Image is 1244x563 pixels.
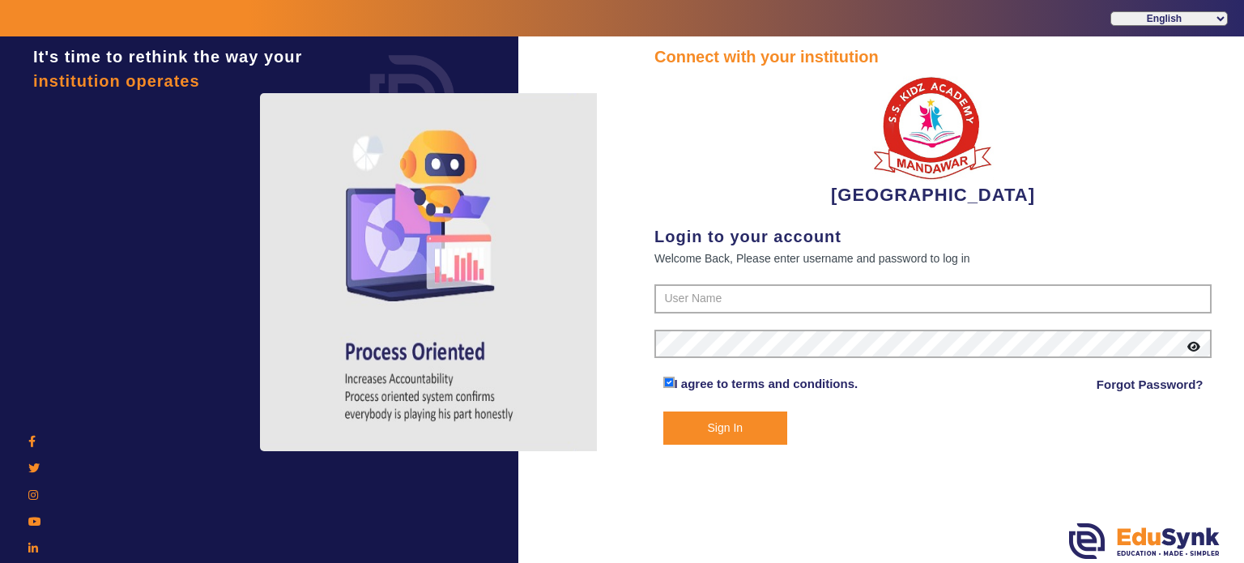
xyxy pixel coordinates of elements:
[654,45,1212,69] div: Connect with your institution
[260,93,600,451] img: login4.png
[1069,523,1220,559] img: edusynk.png
[33,72,200,90] span: institution operates
[654,249,1212,268] div: Welcome Back, Please enter username and password to log in
[675,377,858,390] a: I agree to terms and conditions.
[872,69,994,181] img: b9104f0a-387a-4379-b368-ffa933cda262
[1097,375,1204,395] a: Forgot Password?
[33,48,302,66] span: It's time to rethink the way your
[654,284,1212,313] input: User Name
[654,224,1212,249] div: Login to your account
[351,36,473,158] img: login.png
[663,412,788,445] button: Sign In
[654,69,1212,208] div: [GEOGRAPHIC_DATA]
